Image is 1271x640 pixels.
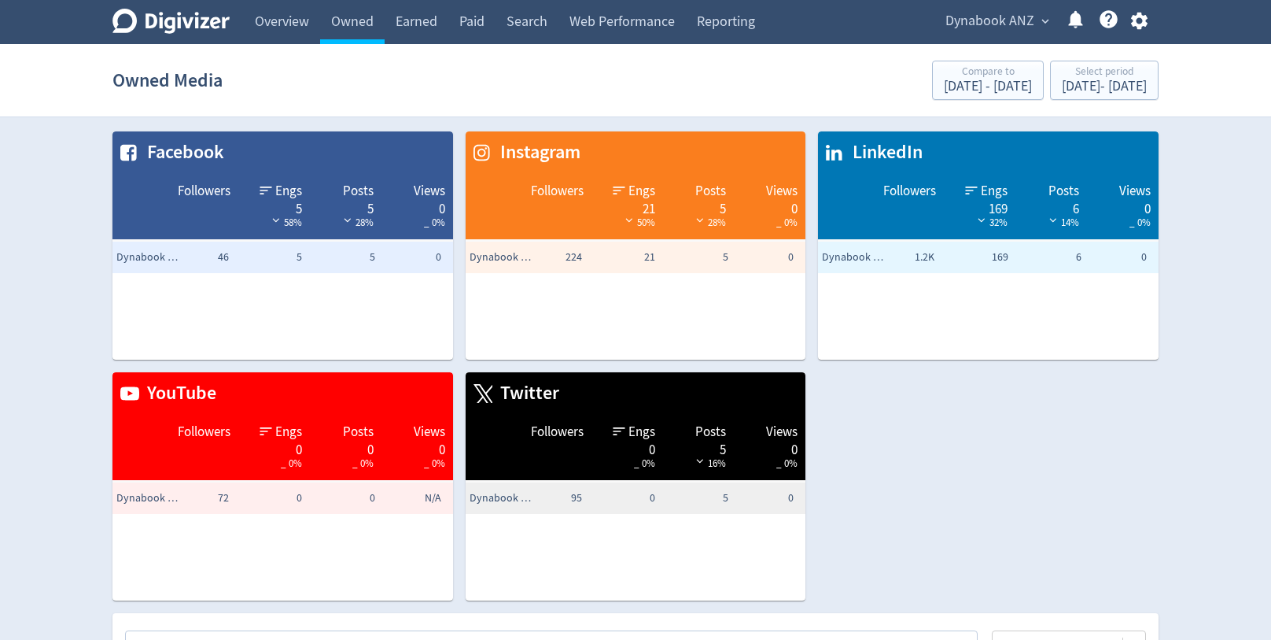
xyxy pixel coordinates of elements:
[112,131,453,360] table: customized table
[340,214,356,226] img: negative-performance-white.svg
[513,242,586,273] td: 224
[246,441,302,453] div: 0
[938,242,1011,273] td: 169
[470,250,532,265] span: Dynabook ANZ
[343,182,374,201] span: Posts
[742,441,798,453] div: 0
[822,250,885,265] span: Dynabook ANZ
[466,372,806,601] table: customized table
[379,483,452,514] td: N/A
[268,214,284,226] img: negative-performance-white.svg
[695,423,726,442] span: Posts
[692,457,726,470] span: 16%
[628,423,655,442] span: Engs
[776,457,798,470] span: _ 0%
[1045,214,1061,226] img: negative-performance-white.svg
[116,250,179,265] span: Dynabook ANZ
[112,372,453,601] table: customized table
[621,216,655,229] span: 50%
[599,200,655,213] div: 21
[513,483,586,514] td: 95
[692,455,708,467] img: negative-performance-white.svg
[974,214,989,226] img: negative-performance-white.svg
[692,216,726,229] span: 28%
[845,139,923,166] span: LinkedIn
[659,242,732,273] td: 5
[865,242,938,273] td: 1.2K
[531,423,584,442] span: Followers
[492,139,580,166] span: Instagram
[233,242,306,273] td: 5
[818,131,1159,360] table: customized table
[1085,242,1159,273] td: 0
[628,182,655,201] span: Engs
[974,216,1008,229] span: 32%
[466,131,806,360] table: customized table
[1062,80,1147,94] div: [DATE] - [DATE]
[599,441,655,453] div: 0
[695,182,726,201] span: Posts
[160,242,233,273] td: 46
[139,139,224,166] span: Facebook
[732,242,805,273] td: 0
[940,9,1053,34] button: Dynabook ANZ
[112,55,223,105] h1: Owned Media
[766,182,798,201] span: Views
[1129,216,1151,229] span: _ 0%
[318,441,374,453] div: 0
[1119,182,1151,201] span: Views
[1023,200,1079,213] div: 6
[160,483,233,514] td: 72
[424,216,445,229] span: _ 0%
[414,423,445,442] span: Views
[659,483,732,514] td: 5
[275,423,302,442] span: Engs
[944,80,1032,94] div: [DATE] - [DATE]
[233,483,306,514] td: 0
[389,200,445,213] div: 0
[732,483,805,514] td: 0
[944,66,1032,80] div: Compare to
[389,441,445,453] div: 0
[343,423,374,442] span: Posts
[692,214,708,226] img: negative-performance-white.svg
[268,216,302,229] span: 58%
[634,457,655,470] span: _ 0%
[586,483,659,514] td: 0
[883,182,936,201] span: Followers
[246,200,302,213] div: 5
[178,423,230,442] span: Followers
[414,182,445,201] span: Views
[776,216,798,229] span: _ 0%
[340,216,374,229] span: 28%
[1048,182,1079,201] span: Posts
[1062,66,1147,80] div: Select period
[621,214,637,226] img: negative-performance-white.svg
[766,423,798,442] span: Views
[952,200,1008,213] div: 169
[671,200,727,213] div: 5
[275,182,302,201] span: Engs
[671,441,727,453] div: 5
[932,61,1044,100] button: Compare to[DATE] - [DATE]
[424,457,445,470] span: _ 0%
[306,483,379,514] td: 0
[1050,61,1159,100] button: Select period[DATE]- [DATE]
[945,9,1034,34] span: Dynabook ANZ
[742,200,798,213] div: 0
[531,182,584,201] span: Followers
[281,457,302,470] span: _ 0%
[1045,216,1079,229] span: 14%
[139,380,216,407] span: YouTube
[178,182,230,201] span: Followers
[318,200,374,213] div: 5
[1038,14,1052,28] span: expand_more
[1012,242,1085,273] td: 6
[981,182,1008,201] span: Engs
[352,457,374,470] span: _ 0%
[586,242,659,273] td: 21
[1095,200,1151,213] div: 0
[116,490,179,506] span: Dynabook ANZ
[306,242,379,273] td: 5
[470,490,532,506] span: Dynabook ANZ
